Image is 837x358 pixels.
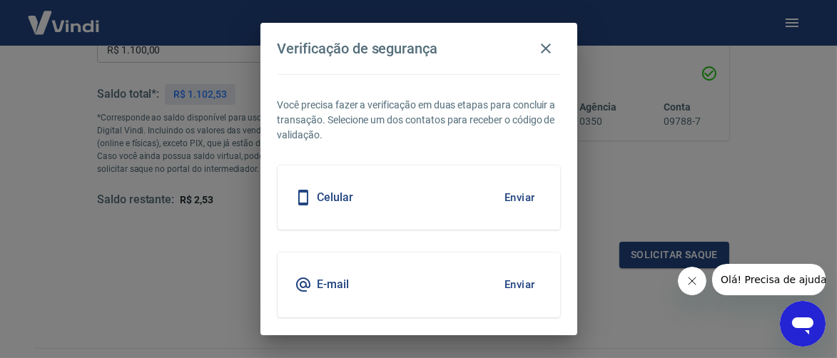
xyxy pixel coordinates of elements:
[9,10,120,21] span: Olá! Precisa de ajuda?
[678,267,706,295] iframe: Fechar mensagem
[318,277,350,292] h5: E-mail
[712,264,826,295] iframe: Mensagem da empresa
[278,98,560,143] p: Você precisa fazer a verificação em duas etapas para concluir a transação. Selecione um dos conta...
[318,190,354,205] h5: Celular
[497,183,543,213] button: Enviar
[278,40,438,57] h4: Verificação de segurança
[780,301,826,347] iframe: Botão para abrir a janela de mensagens
[497,270,543,300] button: Enviar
